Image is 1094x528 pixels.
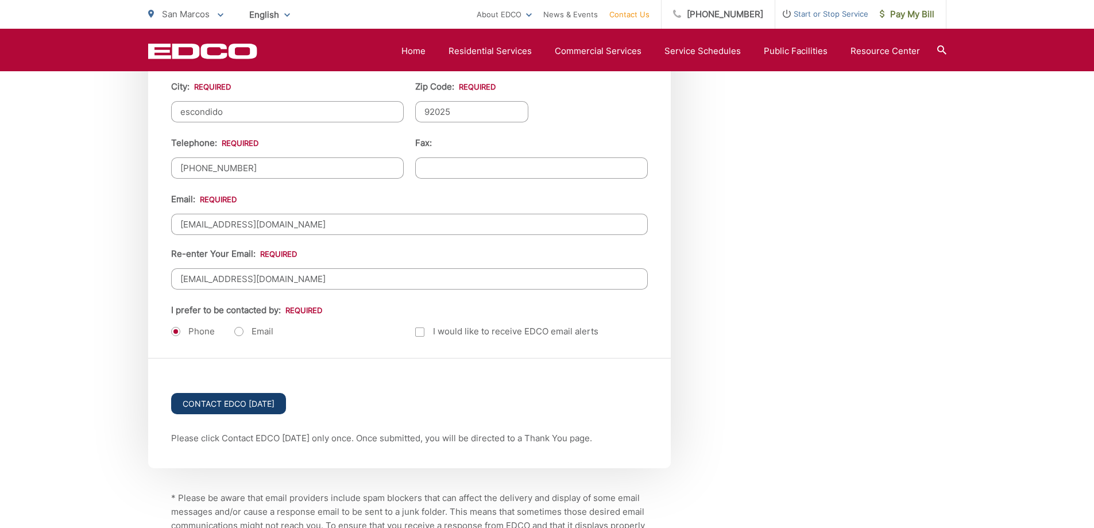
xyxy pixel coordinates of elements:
[880,7,934,21] span: Pay My Bill
[543,7,598,21] a: News & Events
[171,326,215,337] label: Phone
[415,82,496,92] label: Zip Code:
[664,44,741,58] a: Service Schedules
[241,5,299,25] span: English
[171,138,258,148] label: Telephone:
[555,44,641,58] a: Commercial Services
[171,82,231,92] label: City:
[234,326,273,337] label: Email
[415,138,432,148] label: Fax:
[609,7,650,21] a: Contact Us
[401,44,426,58] a: Home
[851,44,920,58] a: Resource Center
[171,305,322,315] label: I prefer to be contacted by:
[477,7,532,21] a: About EDCO
[449,44,532,58] a: Residential Services
[171,393,286,414] input: Contact EDCO [DATE]
[764,44,828,58] a: Public Facilities
[171,194,237,205] label: Email:
[415,325,598,338] label: I would like to receive EDCO email alerts
[148,43,257,59] a: EDCD logo. Return to the homepage.
[162,9,210,20] span: San Marcos
[171,249,297,259] label: Re-enter Your Email:
[171,431,648,445] p: Please click Contact EDCO [DATE] only once. Once submitted, you will be directed to a Thank You p...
